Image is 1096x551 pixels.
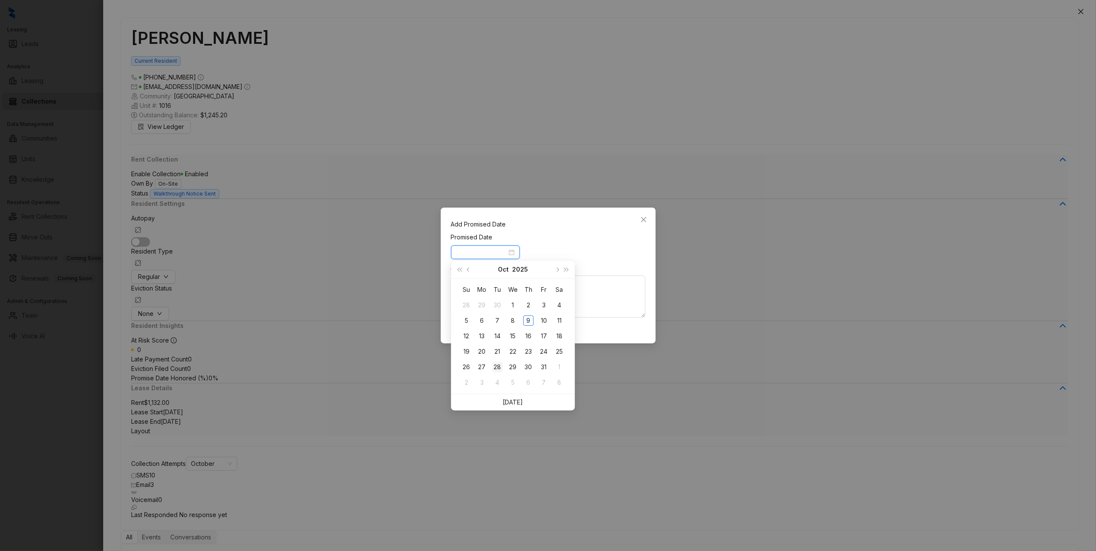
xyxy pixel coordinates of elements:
[508,346,518,357] div: 22
[536,359,552,375] td: 2025-10-31
[474,313,490,328] td: 2025-10-06
[503,398,523,406] a: [DATE]
[505,375,521,390] td: 2025-11-05
[554,300,565,310] div: 4
[508,377,518,388] div: 5
[554,331,565,341] div: 18
[512,261,528,278] button: year panel
[490,359,505,375] td: 2025-10-28
[505,313,521,328] td: 2025-10-08
[539,362,549,372] div: 31
[552,313,567,328] td: 2025-10-11
[464,261,473,278] button: prev-year
[521,375,536,390] td: 2025-11-06
[451,263,645,272] span: Additional Notes
[523,346,534,357] div: 23
[459,282,474,297] th: Su
[521,297,536,313] td: 2025-10-02
[490,344,505,359] td: 2025-10-21
[492,346,503,357] div: 21
[477,300,487,310] div: 29
[539,300,549,310] div: 3
[490,328,505,344] td: 2025-10-14
[554,346,565,357] div: 25
[505,359,521,375] td: 2025-10-29
[508,331,518,341] div: 15
[490,282,505,297] th: Tu
[552,344,567,359] td: 2025-10-25
[508,362,518,372] div: 29
[492,300,503,310] div: 30
[552,282,567,297] th: Sa
[508,315,518,326] div: 8
[477,331,487,341] div: 13
[461,362,472,372] div: 26
[459,344,474,359] td: 2025-10-19
[536,328,552,344] td: 2025-10-17
[461,331,472,341] div: 12
[637,213,651,227] button: Close
[451,220,645,229] span: Add Promised Date
[459,375,474,390] td: 2025-11-02
[474,297,490,313] td: 2025-09-29
[521,344,536,359] td: 2025-10-23
[536,375,552,390] td: 2025-11-07
[461,300,472,310] div: 28
[536,344,552,359] td: 2025-10-24
[454,261,464,278] button: super-prev-year
[523,362,534,372] div: 30
[490,375,505,390] td: 2025-11-04
[490,313,505,328] td: 2025-10-07
[498,261,509,278] button: month panel
[523,300,534,310] div: 2
[505,282,521,297] th: We
[461,315,472,326] div: 5
[554,362,565,372] div: 1
[459,313,474,328] td: 2025-10-05
[477,346,487,357] div: 20
[490,297,505,313] td: 2025-09-30
[554,377,565,388] div: 8
[539,377,549,388] div: 7
[523,315,534,326] div: 9
[539,315,549,326] div: 10
[552,359,567,375] td: 2025-11-01
[552,297,567,313] td: 2025-10-04
[539,331,549,341] div: 17
[492,377,503,388] div: 4
[508,300,518,310] div: 1
[562,261,571,278] button: super-next-year
[459,328,474,344] td: 2025-10-12
[474,328,490,344] td: 2025-10-13
[521,313,536,328] td: 2025-10-09
[536,282,552,297] th: Fr
[459,297,474,313] td: 2025-09-28
[505,328,521,344] td: 2025-10-15
[521,359,536,375] td: 2025-10-30
[492,315,503,326] div: 7
[492,362,503,372] div: 28
[451,233,645,242] span: Promised Date
[461,377,472,388] div: 2
[477,377,487,388] div: 3
[536,297,552,313] td: 2025-10-03
[492,331,503,341] div: 14
[461,346,472,357] div: 19
[554,315,565,326] div: 11
[539,346,549,357] div: 24
[474,375,490,390] td: 2025-11-03
[505,297,521,313] td: 2025-10-01
[474,359,490,375] td: 2025-10-27
[640,216,647,223] span: close
[459,359,474,375] td: 2025-10-26
[521,328,536,344] td: 2025-10-16
[536,313,552,328] td: 2025-10-10
[523,331,534,341] div: 16
[552,261,562,278] button: next-year
[477,315,487,326] div: 6
[474,282,490,297] th: Mo
[552,375,567,390] td: 2025-11-08
[523,377,534,388] div: 6
[477,362,487,372] div: 27
[521,282,536,297] th: Th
